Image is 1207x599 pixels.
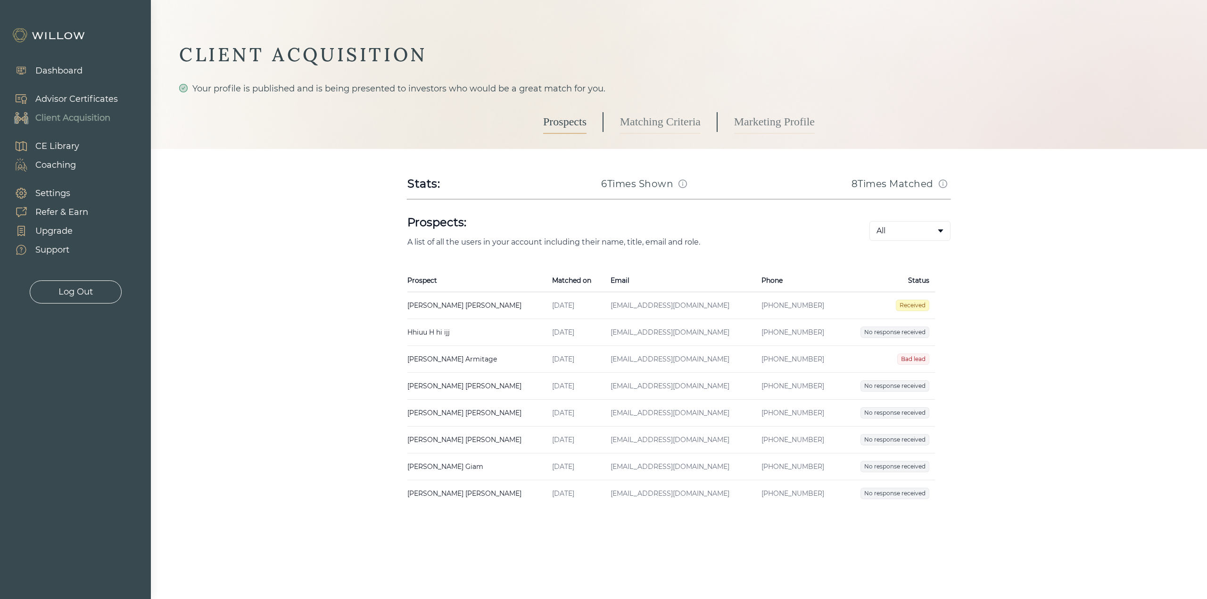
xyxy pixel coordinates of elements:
[5,184,88,203] a: Settings
[756,453,842,480] td: [PHONE_NUMBER]
[35,159,76,172] div: Coaching
[605,373,756,400] td: [EMAIL_ADDRESS][DOMAIN_NAME]
[756,319,842,346] td: [PHONE_NUMBER]
[842,269,934,292] th: Status
[35,93,118,106] div: Advisor Certificates
[605,480,756,507] td: [EMAIL_ADDRESS][DOMAIN_NAME]
[407,373,546,400] td: [PERSON_NAME] [PERSON_NAME]
[546,453,605,480] td: [DATE]
[860,488,929,499] span: No response received
[860,461,929,472] span: No response received
[605,427,756,453] td: [EMAIL_ADDRESS][DOMAIN_NAME]
[546,480,605,507] td: [DATE]
[876,225,885,237] span: All
[546,346,605,373] td: [DATE]
[407,346,546,373] td: [PERSON_NAME] Armitage
[407,319,546,346] td: Hhiuu H hi ijj
[5,61,83,80] a: Dashboard
[407,238,839,246] p: A list of all the users in your account including their name, title, email and role.
[734,110,815,134] a: Marketing Profile
[407,427,546,453] td: [PERSON_NAME] [PERSON_NAME]
[756,427,842,453] td: [PHONE_NUMBER]
[407,215,839,230] h1: Prospects:
[35,206,88,219] div: Refer & Earn
[35,187,70,200] div: Settings
[935,176,951,191] button: Match info
[546,373,605,400] td: [DATE]
[756,269,842,292] th: Phone
[35,244,69,256] div: Support
[12,28,87,43] img: Willow
[407,480,546,507] td: [PERSON_NAME] [PERSON_NAME]
[756,346,842,373] td: [PHONE_NUMBER]
[605,346,756,373] td: [EMAIL_ADDRESS][DOMAIN_NAME]
[5,156,79,174] a: Coaching
[546,269,605,292] th: Matched on
[5,108,118,127] a: Client Acquisition
[939,180,947,188] span: info-circle
[546,427,605,453] td: [DATE]
[756,373,842,400] td: [PHONE_NUMBER]
[605,269,756,292] th: Email
[35,140,79,153] div: CE Library
[860,434,929,445] span: No response received
[407,176,440,191] div: Stats:
[937,227,944,235] span: caret-down
[5,203,88,222] a: Refer & Earn
[605,319,756,346] td: [EMAIL_ADDRESS][DOMAIN_NAME]
[35,112,110,124] div: Client Acquisition
[546,400,605,427] td: [DATE]
[35,65,83,77] div: Dashboard
[678,180,687,188] span: info-circle
[407,453,546,480] td: [PERSON_NAME] Giam
[860,327,929,338] span: No response received
[620,110,701,134] a: Matching Criteria
[897,353,929,365] span: Bad lead
[35,225,73,238] div: Upgrade
[5,90,118,108] a: Advisor Certificates
[546,292,605,319] td: [DATE]
[179,84,188,92] span: check-circle
[605,400,756,427] td: [EMAIL_ADDRESS][DOMAIN_NAME]
[5,137,79,156] a: CE Library
[860,407,929,418] span: No response received
[675,176,690,191] button: Match info
[407,292,546,319] td: [PERSON_NAME] [PERSON_NAME]
[605,292,756,319] td: [EMAIL_ADDRESS][DOMAIN_NAME]
[407,269,546,292] th: Prospect
[605,453,756,480] td: [EMAIL_ADDRESS][DOMAIN_NAME]
[896,300,929,311] span: Received
[852,177,934,190] h3: 8 Times Matched
[756,400,842,427] td: [PHONE_NUMBER]
[756,292,842,319] td: [PHONE_NUMBER]
[179,82,1179,95] div: Your profile is published and is being presented to investors who would be a great match for you.
[58,286,93,298] div: Log Out
[5,222,88,240] a: Upgrade
[543,110,587,134] a: Prospects
[860,380,929,392] span: No response received
[546,319,605,346] td: [DATE]
[601,177,673,190] h3: 6 Times Shown
[756,480,842,507] td: [PHONE_NUMBER]
[407,400,546,427] td: [PERSON_NAME] [PERSON_NAME]
[179,42,1179,67] div: CLIENT ACQUISITION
